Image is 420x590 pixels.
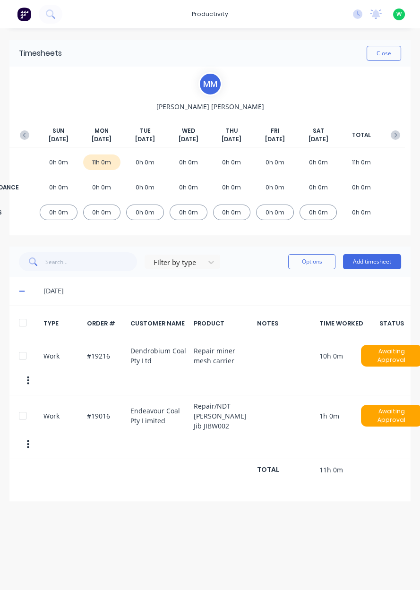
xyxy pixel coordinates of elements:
div: 0h 0m [300,154,337,170]
div: 0h 0m [126,180,164,195]
span: [DATE] [135,135,155,144]
div: 0h 0m [170,180,207,195]
span: SAT [313,127,324,135]
div: STATUS [382,319,401,328]
input: Search... [45,252,137,271]
span: TUE [140,127,151,135]
span: [DATE] [49,135,69,144]
div: PRODUCT [194,319,252,328]
span: [DATE] [309,135,328,144]
div: 0h 0m [170,205,207,220]
div: NOTES [257,319,314,328]
div: [DATE] [43,286,401,296]
div: 0h 0m [83,180,121,195]
div: Timesheets [19,48,62,59]
div: CUSTOMER NAME [130,319,189,328]
div: 0h 0m [256,205,294,220]
div: 0h 0m [300,205,337,220]
div: 0h 0m [213,154,251,170]
div: 0h 0m [126,205,164,220]
span: FRI [270,127,279,135]
span: [PERSON_NAME] [PERSON_NAME] [156,102,264,111]
button: Options [288,254,335,269]
span: TOTAL [352,131,371,139]
span: WED [182,127,195,135]
span: MON [94,127,109,135]
img: Factory [17,7,31,21]
div: 0h 0m [300,180,337,195]
button: Close [367,46,401,61]
span: THU [226,127,238,135]
div: 0h 0m [40,180,77,195]
div: M M [198,72,222,96]
div: 0h 0m [343,205,380,220]
div: 0h 0m [256,154,294,170]
div: 0h 0m [40,154,77,170]
span: SUN [52,127,64,135]
div: 0h 0m [343,180,380,195]
div: 0h 0m [40,205,77,220]
div: TYPE [43,319,82,328]
span: [DATE] [179,135,198,144]
div: 11h 0m [83,154,121,170]
div: 0h 0m [83,205,121,220]
div: 11h 0m [343,154,380,170]
div: 0h 0m [213,205,251,220]
div: 0h 0m [256,180,294,195]
div: productivity [187,7,233,21]
div: 0h 0m [170,154,207,170]
span: [DATE] [265,135,285,144]
div: TIME WORKED [319,319,377,328]
div: 0h 0m [126,154,164,170]
span: W [396,10,402,18]
div: ORDER # [87,319,125,328]
div: 0h 0m [213,180,251,195]
span: [DATE] [222,135,241,144]
button: Add timesheet [343,254,401,269]
span: [DATE] [92,135,111,144]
